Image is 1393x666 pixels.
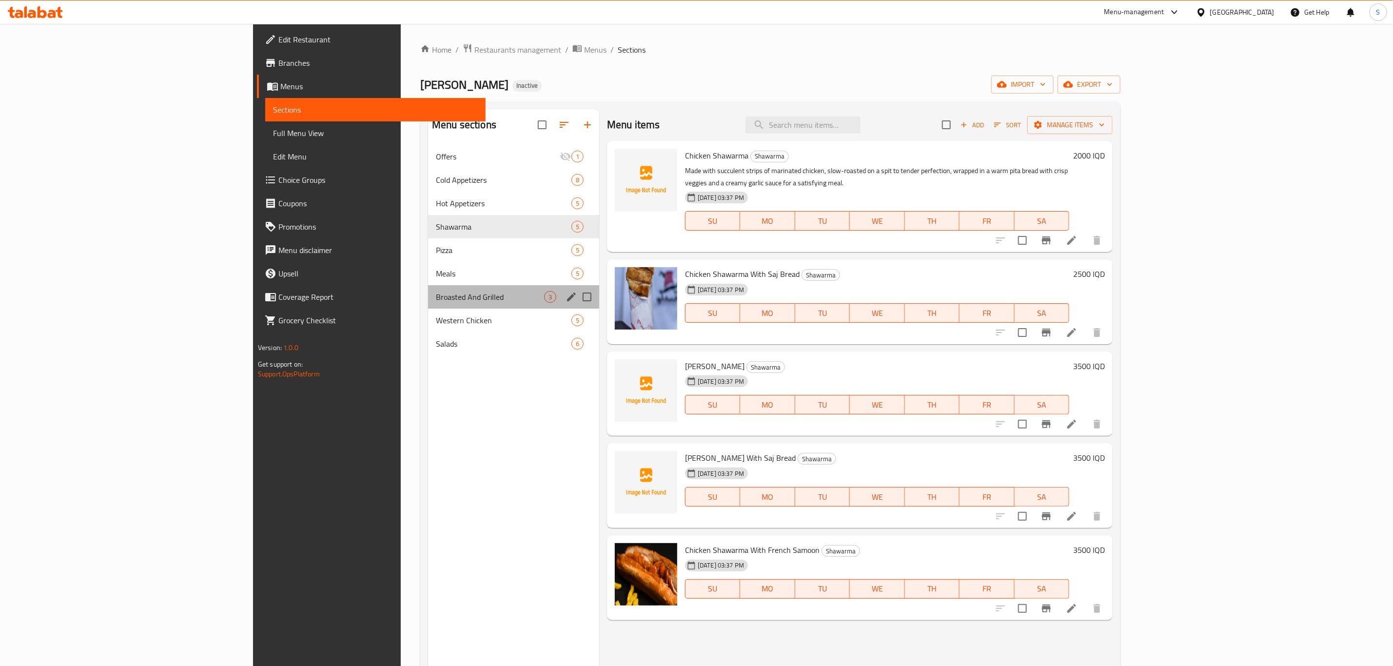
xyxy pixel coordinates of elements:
a: Edit menu item [1066,327,1078,338]
div: Inactive [512,80,542,92]
img: Saroukh Shawarma With Saj Bread [615,451,677,513]
span: TH [909,582,956,596]
span: FR [963,306,1010,320]
span: Chicken Shawarma [685,148,748,163]
h6: 3500 IQD [1073,543,1105,557]
svg: Inactive section [560,151,571,162]
a: Coupons [257,192,486,215]
span: Shawarma [798,453,836,465]
span: Select to update [1012,322,1033,343]
span: Sections [618,44,646,56]
span: Cold Appetizers [436,174,571,186]
span: MO [744,398,791,412]
button: WE [850,395,904,414]
div: [GEOGRAPHIC_DATA] [1210,7,1275,18]
button: SA [1015,211,1069,231]
button: WE [850,303,904,323]
span: Broasted And Grilled [436,291,544,303]
p: Made with succulent strips of marinated chicken, slow-roasted on a spit to tender perfection, wra... [685,165,1069,189]
button: Add section [576,113,599,137]
span: Shawarma [822,546,860,557]
button: TU [795,303,850,323]
img: Saroukh Shawarma [615,359,677,422]
button: SU [685,487,740,507]
span: Western Chicken [436,314,571,326]
button: WE [850,579,904,599]
a: Branches [257,51,486,75]
button: FR [960,487,1014,507]
button: Manage items [1027,116,1113,134]
span: Menus [584,44,607,56]
div: Shawarma [822,545,860,557]
div: Broasted And Grilled3edit [428,285,599,309]
div: Meals5 [428,262,599,285]
span: WE [854,490,901,504]
button: Branch-specific-item [1035,412,1058,436]
a: Menus [257,75,486,98]
a: Coverage Report [257,285,486,309]
span: Hot Appetizers [436,197,571,209]
button: edit [564,290,579,304]
div: Menu-management [1104,6,1164,18]
button: FR [960,579,1014,599]
h6: 3500 IQD [1073,359,1105,373]
div: items [571,197,584,209]
button: Branch-specific-item [1035,229,1058,252]
span: 8 [572,176,583,185]
div: items [571,314,584,326]
span: Select to update [1012,230,1033,251]
button: WE [850,211,904,231]
button: SA [1015,487,1069,507]
span: SU [689,214,736,228]
button: import [991,76,1054,94]
span: MO [744,490,791,504]
span: Get support on: [258,358,303,371]
span: [DATE] 03:37 PM [694,285,748,294]
button: delete [1085,412,1109,436]
span: TH [909,214,956,228]
button: Branch-specific-item [1035,505,1058,528]
span: TH [909,490,956,504]
div: Western Chicken5 [428,309,599,332]
span: SA [1019,306,1065,320]
span: Add item [957,118,988,133]
img: Chicken Shawarma With Saj Bread [615,267,677,330]
span: Chicken Shawarma With French Samoon [685,543,820,557]
button: FR [960,395,1014,414]
span: Salads [436,338,571,350]
span: Sort items [988,118,1027,133]
a: Sections [265,98,486,121]
div: Shawarma [746,361,785,373]
nav: Menu sections [428,141,599,359]
span: Coupons [278,197,478,209]
span: Manage items [1035,119,1105,131]
div: items [571,174,584,186]
button: Branch-specific-item [1035,321,1058,344]
span: export [1065,78,1113,91]
button: MO [740,579,795,599]
button: delete [1085,505,1109,528]
button: SA [1015,395,1069,414]
span: Full Menu View [273,127,478,139]
button: MO [740,211,795,231]
button: MO [740,487,795,507]
span: Inactive [512,81,542,90]
span: TU [799,398,846,412]
span: Select to update [1012,506,1033,527]
div: Cold Appetizers8 [428,168,599,192]
span: FR [963,398,1010,412]
li: / [610,44,614,56]
span: FR [963,582,1010,596]
span: Offers [436,151,560,162]
a: Edit Restaurant [257,28,486,51]
button: SA [1015,579,1069,599]
button: SU [685,211,740,231]
a: Menu disclaimer [257,238,486,262]
h6: 2500 IQD [1073,267,1105,281]
span: TH [909,398,956,412]
input: search [746,117,861,134]
span: Meals [436,268,571,279]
